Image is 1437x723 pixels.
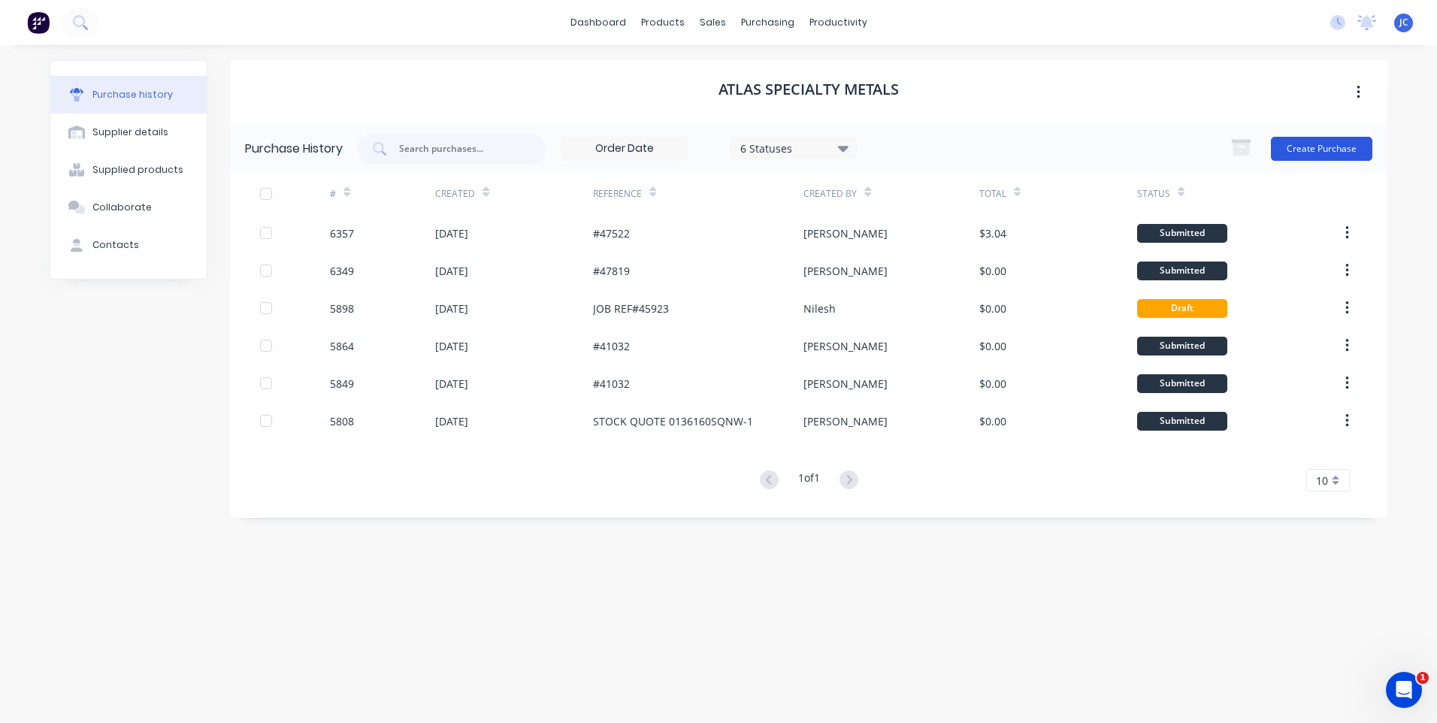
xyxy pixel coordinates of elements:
div: 6 Statuses [740,140,848,156]
div: 5808 [330,413,354,429]
a: dashboard [563,11,634,34]
button: Create Purchase [1271,137,1372,161]
div: STOCK QUOTE 0136160SQNW-1 [593,413,753,429]
div: [PERSON_NAME] [803,376,888,392]
div: Collaborate [92,201,152,214]
div: Submitted [1137,374,1227,393]
div: [DATE] [435,376,468,392]
div: products [634,11,692,34]
div: Submitted [1137,337,1227,355]
div: Contacts [92,238,139,252]
input: Search purchases... [398,141,522,156]
div: Total [979,187,1006,201]
div: # [330,187,336,201]
div: Status [1137,187,1170,201]
button: Supplied products [50,151,207,189]
span: 1 [1417,672,1429,684]
div: #41032 [593,338,630,354]
div: 6357 [330,225,354,241]
div: [DATE] [435,413,468,429]
div: 1 of 1 [798,470,820,492]
div: 6349 [330,263,354,279]
button: Supplier details [50,113,207,151]
div: 5849 [330,376,354,392]
div: $0.00 [979,338,1006,354]
div: 5898 [330,301,354,316]
div: #47819 [593,263,630,279]
div: Submitted [1137,262,1227,280]
div: Draft [1137,299,1227,318]
div: Created By [803,187,857,201]
input: Order Date [561,138,688,160]
div: [DATE] [435,301,468,316]
div: [DATE] [435,263,468,279]
button: Contacts [50,226,207,264]
div: [DATE] [435,338,468,354]
div: [DATE] [435,225,468,241]
div: Created [435,187,475,201]
div: Purchase history [92,88,173,101]
div: Submitted [1137,412,1227,431]
div: #47522 [593,225,630,241]
div: $0.00 [979,263,1006,279]
div: $0.00 [979,376,1006,392]
div: productivity [802,11,875,34]
div: [PERSON_NAME] [803,225,888,241]
div: [PERSON_NAME] [803,338,888,354]
span: 10 [1316,473,1328,489]
div: Supplied products [92,163,183,177]
div: Supplier details [92,126,168,139]
div: purchasing [734,11,802,34]
div: $3.04 [979,225,1006,241]
div: Reference [593,187,642,201]
h1: Atlas Specialty Metals [718,80,899,98]
div: sales [692,11,734,34]
button: Purchase history [50,76,207,113]
div: $0.00 [979,301,1006,316]
div: Nilesh [803,301,836,316]
button: Collaborate [50,189,207,226]
div: #41032 [593,376,630,392]
span: JC [1399,16,1408,29]
div: JOB REF#45923 [593,301,669,316]
div: [PERSON_NAME] [803,263,888,279]
div: 5864 [330,338,354,354]
img: Factory [27,11,50,34]
div: Purchase History [245,140,343,158]
div: Submitted [1137,224,1227,243]
div: [PERSON_NAME] [803,413,888,429]
iframe: Intercom live chat [1386,672,1422,708]
div: $0.00 [979,413,1006,429]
